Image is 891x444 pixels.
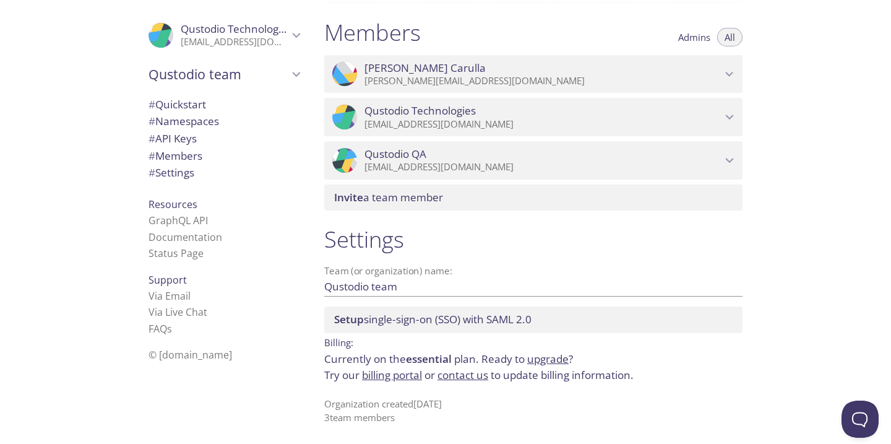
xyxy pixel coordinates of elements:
[364,161,721,173] p: [EMAIL_ADDRESS][DOMAIN_NAME]
[324,266,453,276] label: Team (or organization) name:
[324,141,742,180] div: Qustodio QA
[334,190,363,204] span: Invite
[841,401,879,438] iframe: Help Scout Beacon - Open
[481,352,573,366] span: Ready to ?
[364,75,721,87] p: [PERSON_NAME][EMAIL_ADDRESS][DOMAIN_NAME]
[324,98,742,136] div: Qustodio Technologies
[324,185,742,211] div: Invite a team member
[139,130,309,147] div: API Keys
[324,351,742,383] p: Currently on the plan.
[148,114,155,128] span: #
[148,66,288,83] span: Qustodio team
[324,55,742,94] div: Jordi Carulla
[334,312,532,326] span: single-sign-on (SSO) with SAML 2.0
[148,246,204,260] a: Status Page
[148,165,155,180] span: #
[527,352,569,366] a: upgrade
[148,97,206,111] span: Quickstart
[324,307,742,333] div: Setup SSO
[406,352,452,366] span: essential
[148,198,197,211] span: Resources
[437,368,488,382] a: contact us
[181,22,292,36] span: Qustodio Technologies
[334,190,443,204] span: a team member
[324,19,421,46] h1: Members
[148,273,187,287] span: Support
[334,312,364,326] span: Setup
[364,104,476,118] span: Qustodio Technologies
[324,368,634,382] span: Try our or to update billing information.
[139,58,309,90] div: Qustodio team
[148,348,232,362] span: © [DOMAIN_NAME]
[148,289,191,303] a: Via Email
[671,28,718,46] button: Admins
[167,322,172,336] span: s
[139,147,309,165] div: Members
[364,118,721,131] p: [EMAIL_ADDRESS][DOMAIN_NAME]
[148,149,202,163] span: Members
[139,15,309,56] div: Qustodio Technologies
[139,164,309,181] div: Team Settings
[148,149,155,163] span: #
[717,28,742,46] button: All
[324,333,742,351] p: Billing:
[148,114,219,128] span: Namespaces
[148,131,197,146] span: API Keys
[324,225,742,253] h1: Settings
[148,165,194,180] span: Settings
[148,322,172,336] a: FAQ
[148,305,207,319] a: Via Live Chat
[148,230,222,244] a: Documentation
[181,36,288,48] p: [EMAIL_ADDRESS][DOMAIN_NAME]
[139,113,309,130] div: Namespaces
[148,97,155,111] span: #
[139,96,309,113] div: Quickstart
[324,398,742,424] p: Organization created [DATE] 3 team member s
[148,131,155,146] span: #
[364,147,426,161] span: Qustodio QA
[362,368,422,382] a: billing portal
[148,214,208,227] a: GraphQL API
[364,61,486,75] span: [PERSON_NAME] Carulla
